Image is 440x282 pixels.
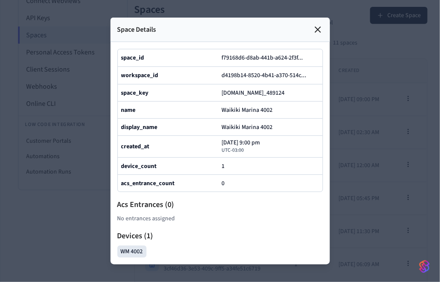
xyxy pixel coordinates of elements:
[121,162,157,171] b: device_count
[121,106,136,114] b: name
[222,123,273,132] span: Waikiki Marina 4002
[222,179,225,188] span: 0
[222,139,260,146] span: [DATE] 9:00 pm
[121,123,158,132] b: display_name
[419,260,430,273] img: SeamLogoGradient.69752ec5.svg
[121,71,159,80] b: workspace_id
[117,24,156,35] p: Space Details
[121,142,150,151] b: created_at
[121,89,149,97] b: space_key
[220,53,312,63] button: f79168d6-d8ab-441b-a624-2f3f...
[121,179,175,188] b: acs_entrance_count
[222,162,225,171] span: 1
[222,139,260,154] div: America/Sao_Paulo
[117,230,323,242] h2: Devices ( 1 )
[117,246,147,258] div: WM 4002
[220,70,315,81] button: d4198b14-8520-4b41-a370-514c...
[222,106,273,114] span: Waikiki Marina 4002
[222,89,285,97] span: [DOMAIN_NAME]_489124
[117,199,323,211] h2: Acs Entrances ( 0 )
[222,147,244,154] span: UTC-03:00
[117,214,175,223] span: No entrances assigned
[121,54,144,62] b: space_id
